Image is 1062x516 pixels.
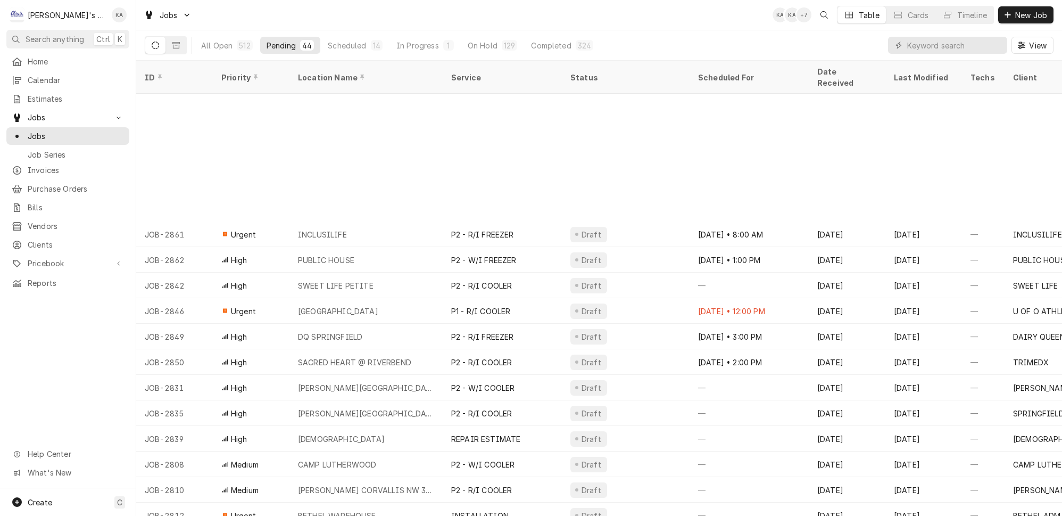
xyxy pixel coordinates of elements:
[396,40,439,51] div: In Progress
[6,445,129,463] a: Go to Help Center
[231,280,247,291] span: High
[28,183,124,194] span: Purchase Orders
[907,37,1002,54] input: Keyword search
[885,222,962,247] div: [DATE]
[28,448,123,460] span: Help Center
[578,40,591,51] div: 324
[809,452,885,477] div: [DATE]
[117,497,122,508] span: C
[580,459,603,470] div: Draft
[1011,37,1053,54] button: View
[773,7,787,22] div: KA
[231,459,259,470] span: Medium
[809,477,885,503] div: [DATE]
[809,222,885,247] div: [DATE]
[962,298,1005,324] div: —
[6,255,129,272] a: Go to Pricebook
[962,375,1005,400] div: —
[28,258,108,269] span: Pricebook
[885,247,962,273] div: [DATE]
[1013,357,1049,368] div: TRIMEDX
[136,273,213,298] div: JOB-2842
[28,277,124,289] span: Reports
[231,382,247,394] span: High
[785,7,800,22] div: KA
[970,72,996,83] div: Techs
[298,459,376,470] div: CAMP LUTHERWOOD
[957,10,987,21] div: Timeline
[28,93,124,104] span: Estimates
[1013,10,1049,21] span: New Job
[231,408,247,419] span: High
[690,247,809,273] div: [DATE] • 1:00 PM
[816,6,833,23] button: Open search
[28,56,124,67] span: Home
[1027,40,1049,51] span: View
[298,382,434,394] div: [PERSON_NAME][GEOGRAPHIC_DATA]
[6,127,129,145] a: Jobs
[451,433,520,445] div: REPAIR ESTIMATE
[445,40,452,51] div: 1
[962,349,1005,375] div: —
[28,498,52,507] span: Create
[136,298,213,324] div: JOB-2846
[28,165,124,176] span: Invoices
[28,220,124,232] span: Vendors
[962,452,1005,477] div: —
[690,400,809,426] div: —
[298,433,385,445] div: [DEMOGRAPHIC_DATA]
[451,408,512,419] div: P2 - R/I COOLER
[690,452,809,477] div: —
[580,280,603,291] div: Draft
[580,357,603,368] div: Draft
[298,331,362,342] div: DQ SPRINGFIELD
[885,400,962,426] div: [DATE]
[451,255,517,266] div: P2 - W/I FREEZER
[6,180,129,198] a: Purchase Orders
[118,34,122,45] span: K
[28,467,123,478] span: What's New
[6,217,129,235] a: Vendors
[885,426,962,452] div: [DATE]
[773,7,787,22] div: Korey Austin's Avatar
[894,72,951,83] div: Last Modified
[690,477,809,503] div: —
[28,130,124,142] span: Jobs
[468,40,497,51] div: On Hold
[298,485,434,496] div: [PERSON_NAME] CORVALLIS NW 3RD
[885,324,962,349] div: [DATE]
[690,324,809,349] div: [DATE] • 3:00 PM
[201,40,233,51] div: All Open
[690,222,809,247] div: [DATE] • 8:00 AM
[28,112,108,123] span: Jobs
[6,274,129,292] a: Reports
[451,229,514,240] div: P2 - R/I FREEZER
[885,452,962,477] div: [DATE]
[136,324,213,349] div: JOB-2849
[998,6,1053,23] button: New Job
[10,7,24,22] div: C
[28,149,124,160] span: Job Series
[10,7,24,22] div: Clay's Refrigeration's Avatar
[580,306,603,317] div: Draft
[298,357,411,368] div: SACRED HEART @ RIVERBEND
[136,452,213,477] div: JOB-2808
[885,349,962,375] div: [DATE]
[6,71,129,89] a: Calendar
[580,433,603,445] div: Draft
[373,40,380,51] div: 14
[809,375,885,400] div: [DATE]
[231,229,256,240] span: Urgent
[6,199,129,216] a: Bills
[328,40,366,51] div: Scheduled
[231,485,259,496] span: Medium
[809,298,885,324] div: [DATE]
[451,485,512,496] div: P2 - R/I COOLER
[962,426,1005,452] div: —
[809,349,885,375] div: [DATE]
[302,40,312,51] div: 44
[6,464,129,481] a: Go to What's New
[570,72,679,83] div: Status
[298,255,354,266] div: PUBLIC HOUSE
[231,255,247,266] span: High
